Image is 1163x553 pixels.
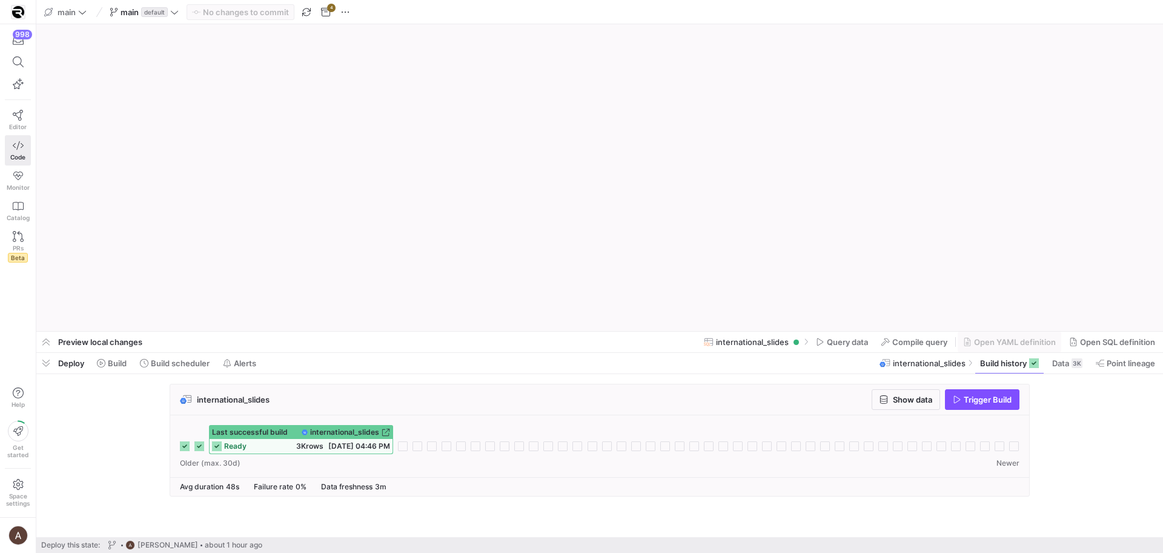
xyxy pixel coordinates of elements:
button: Open SQL definition [1064,332,1161,352]
span: Older (max. 30d) [180,459,240,468]
a: international_slides [302,428,390,437]
span: Data freshness [321,482,373,491]
button: Alerts [217,353,262,374]
span: 0% [296,482,306,491]
span: Query data [827,337,868,347]
span: default [141,7,168,17]
span: [PERSON_NAME] [138,541,198,549]
span: [DATE] 04:46 PM [328,441,390,451]
span: Data [1052,358,1069,368]
span: Space settings [6,492,30,507]
span: Code [10,153,25,161]
span: main [58,7,76,17]
button: 998 [5,29,31,51]
span: Trigger Build [964,395,1012,404]
span: Failure rate [254,482,293,491]
span: main [121,7,139,17]
span: international_slides [197,395,270,404]
a: Catalog [5,196,31,226]
a: Spacesettings [5,474,31,512]
span: about 1 hour ago [205,541,262,549]
span: Help [10,401,25,408]
span: Open SQL definition [1080,337,1155,347]
a: Editor [5,105,31,135]
span: international_slides [310,428,379,437]
span: Get started [7,444,28,458]
button: Getstarted [5,416,31,463]
button: Show data [872,389,940,410]
a: https://storage.googleapis.com/y42-prod-data-exchange/images/9vP1ZiGb3SDtS36M2oSqLE2NxN9MAbKgqIYc... [5,2,31,22]
span: ready [224,442,247,451]
span: 48s [226,482,239,491]
a: Monitor [5,166,31,196]
span: Alerts [234,358,256,368]
div: 998 [13,30,32,39]
span: Deploy this state: [41,541,100,549]
button: Build [91,353,132,374]
span: international_slides [716,337,789,347]
a: PRsBeta [5,226,31,267]
img: https://storage.googleapis.com/y42-prod-data-exchange/images/9vP1ZiGb3SDtS36M2oSqLE2NxN9MAbKgqIYc... [12,6,24,18]
button: Trigger Build [945,389,1019,410]
button: Help [5,382,31,414]
span: Editor [9,123,27,130]
span: Avg duration [180,482,224,491]
button: Compile query [876,332,953,352]
span: Beta [8,253,28,263]
span: Catalog [7,214,30,221]
a: Code [5,135,31,166]
button: https://lh3.googleusercontent.com/a/AEdFTp4_8LqxRyxVUtC19lo4LS2NU-n5oC7apraV2tR5=s96-c [5,523,31,548]
span: PRs [13,244,24,252]
span: Show data [893,395,932,404]
span: Compile query [892,337,947,347]
span: Newer [996,459,1019,468]
img: https://lh3.googleusercontent.com/a/AEdFTp4_8LqxRyxVUtC19lo4LS2NU-n5oC7apraV2tR5=s96-c [125,540,135,550]
button: Point lineage [1090,353,1161,374]
button: Build history [975,353,1044,374]
button: Build scheduler [134,353,215,374]
span: international_slides [893,358,966,368]
span: Deploy [58,358,84,368]
span: Build scheduler [151,358,210,368]
div: 3K [1072,358,1082,368]
span: Last successful build [212,428,288,437]
button: Last successful buildinternational_slidesready3Krows[DATE] 04:46 PM [209,425,393,454]
button: maindefault [107,4,182,20]
button: main [41,4,90,20]
button: Data3K [1047,353,1088,374]
button: Query data [810,332,873,352]
span: Preview local changes [58,337,142,347]
span: Monitor [7,184,30,191]
span: 3m [375,482,386,491]
span: Point lineage [1107,358,1155,368]
button: https://lh3.googleusercontent.com/a/AEdFTp4_8LqxRyxVUtC19lo4LS2NU-n5oC7apraV2tR5=s96-c[PERSON_NAM... [105,537,265,553]
img: https://lh3.googleusercontent.com/a/AEdFTp4_8LqxRyxVUtC19lo4LS2NU-n5oC7apraV2tR5=s96-c [8,526,28,545]
span: 3K rows [296,441,323,451]
span: Build history [980,358,1027,368]
span: Build [108,358,127,368]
